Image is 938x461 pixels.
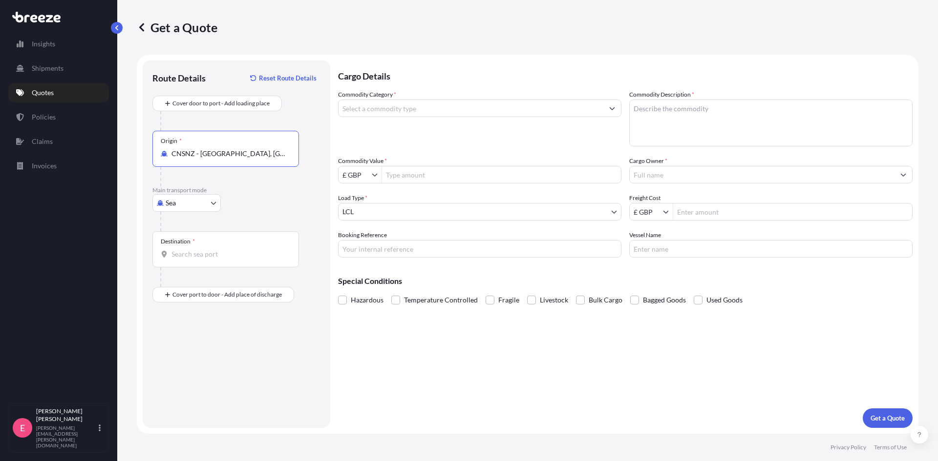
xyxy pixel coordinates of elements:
p: Special Conditions [338,277,913,285]
p: Invoices [32,161,57,171]
button: LCL [338,203,621,220]
span: Cover door to port - Add loading place [172,99,270,108]
p: Reset Route Details [259,73,317,83]
button: Cover port to door - Add place of discharge [152,287,294,302]
button: Reset Route Details [245,70,320,86]
button: Show suggestions [895,166,912,183]
span: Used Goods [706,293,743,307]
button: Select transport [152,194,221,212]
button: Cover door to port - Add loading place [152,96,282,111]
p: Get a Quote [137,20,217,35]
span: Cover port to door - Add place of discharge [172,290,282,300]
input: Full name [630,166,895,183]
div: Destination [161,238,195,245]
button: Show suggestions [663,207,673,217]
span: Bagged Goods [643,293,686,307]
a: Quotes [8,83,109,102]
div: Origin [161,137,182,145]
p: Route Details [152,72,206,84]
input: Your internal reference [338,240,621,258]
p: Claims [32,137,53,146]
span: Bulk Cargo [589,293,622,307]
span: Load Type [338,193,367,203]
a: Terms of Use [874,443,907,451]
p: Main transport mode [152,186,320,194]
p: [PERSON_NAME][EMAIL_ADDRESS][PERSON_NAME][DOMAIN_NAME] [36,425,97,448]
span: Livestock [540,293,568,307]
button: Get a Quote [863,408,913,428]
button: Show suggestions [372,170,382,180]
button: Show suggestions [603,100,621,117]
label: Commodity Value [338,156,387,166]
a: Insights [8,34,109,54]
input: Enter name [629,240,913,258]
input: Select a commodity type [339,100,603,117]
label: Commodity Description [629,90,694,100]
a: Privacy Policy [831,443,866,451]
span: E [20,423,25,433]
span: LCL [342,207,354,217]
label: Commodity Category [338,90,396,100]
span: Hazardous [351,293,384,307]
p: Policies [32,112,56,122]
p: Shipments [32,63,64,73]
p: Quotes [32,88,54,98]
a: Policies [8,107,109,127]
p: Cargo Details [338,60,913,90]
p: Insights [32,39,55,49]
input: Destination [171,249,287,259]
a: Invoices [8,156,109,176]
p: [PERSON_NAME] [PERSON_NAME] [36,407,97,423]
label: Cargo Owner [629,156,667,166]
a: Shipments [8,59,109,78]
label: Freight Cost [629,193,661,203]
input: Commodity Value [339,166,372,183]
span: Sea [166,198,176,208]
label: Vessel Name [629,230,661,240]
input: Type amount [382,166,621,183]
input: Enter amount [673,203,912,220]
label: Booking Reference [338,230,387,240]
span: Temperature Controlled [404,293,478,307]
a: Claims [8,132,109,151]
span: Fragile [498,293,519,307]
input: Freight Cost [630,203,663,220]
input: Origin [171,149,287,159]
p: Get a Quote [871,413,905,423]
